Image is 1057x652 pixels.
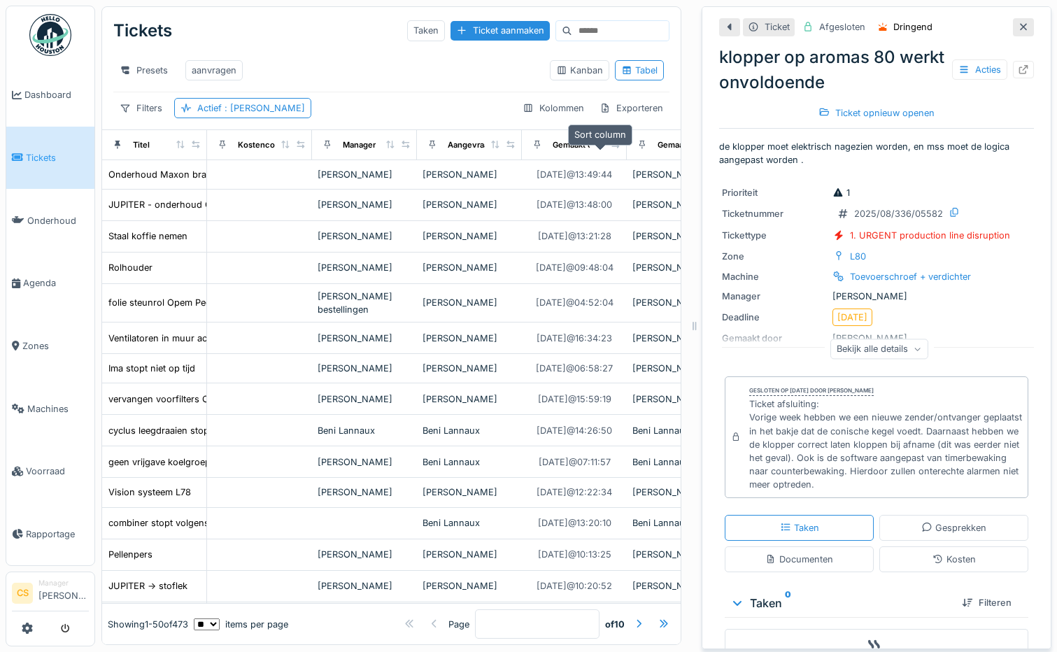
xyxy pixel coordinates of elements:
[113,13,172,49] div: Tickets
[108,362,195,375] div: Ima stopt niet op tijd
[722,311,827,324] div: Deadline
[423,548,516,561] div: [PERSON_NAME]
[722,250,827,263] div: Zone
[537,332,612,345] div: [DATE] @ 16:34:23
[448,139,518,151] div: Aangevraagd door
[956,593,1017,612] div: Filteren
[318,392,411,406] div: [PERSON_NAME]
[780,521,819,534] div: Taken
[632,198,726,211] div: [PERSON_NAME]
[538,548,611,561] div: [DATE] @ 10:13:25
[722,290,1031,303] div: [PERSON_NAME]
[765,20,790,34] div: Ticket
[632,261,726,274] div: [PERSON_NAME]
[423,261,516,274] div: [PERSON_NAME]
[605,618,625,631] strong: of 10
[632,392,726,406] div: [PERSON_NAME]
[108,548,152,561] div: Pellenpers
[621,64,658,77] div: Tabel
[108,392,219,406] div: vervangen voorfilters Colt
[6,440,94,503] a: Voorraad
[539,455,611,469] div: [DATE] @ 07:11:57
[423,455,516,469] div: Beni Lannaux
[22,339,89,353] span: Zones
[423,332,516,345] div: [PERSON_NAME]
[24,88,89,101] span: Dashboard
[108,486,191,499] div: Vision systeem L78
[318,548,411,561] div: [PERSON_NAME]
[423,516,516,530] div: Beni Lannaux
[632,455,726,469] div: Beni Lannaux
[423,486,516,499] div: [PERSON_NAME]
[538,516,611,530] div: [DATE] @ 13:20:10
[854,207,943,220] div: 2025/08/336/05582
[423,579,516,593] div: [PERSON_NAME]
[108,229,187,243] div: Staal koffie nemen
[719,140,1034,166] p: de klopper moet elektrisch nagezien worden, en mss moet de logica aangepast worden .
[722,186,827,199] div: Prioriteit
[593,98,669,118] div: Exporteren
[222,103,305,113] span: : [PERSON_NAME]
[318,579,411,593] div: [PERSON_NAME]
[194,618,288,631] div: items per page
[952,59,1007,80] div: Acties
[536,362,613,375] div: [DATE] @ 06:58:27
[423,392,516,406] div: [PERSON_NAME]
[568,125,632,145] div: Sort column
[536,261,613,274] div: [DATE] @ 09:48:04
[113,98,169,118] div: Filters
[38,578,89,608] li: [PERSON_NAME]
[538,392,611,406] div: [DATE] @ 15:59:19
[632,296,726,309] div: [PERSON_NAME]
[318,198,411,211] div: [PERSON_NAME]
[108,618,188,631] div: Showing 1 - 50 of 473
[423,198,516,211] div: [PERSON_NAME]
[813,104,940,122] div: Ticket opnieuw openen
[538,229,611,243] div: [DATE] @ 13:21:28
[38,578,89,588] div: Manager
[837,311,867,324] div: [DATE]
[932,553,976,566] div: Kosten
[722,270,827,283] div: Machine
[722,207,827,220] div: Ticketnummer
[451,21,550,40] div: Ticket aanmaken
[238,139,285,151] div: Kostencode
[6,127,94,190] a: Tickets
[318,290,411,316] div: [PERSON_NAME] bestellingen
[108,296,270,309] div: folie steunrol Opem Pegasso machine
[785,595,791,611] sup: 0
[26,527,89,541] span: Rapportage
[12,578,89,611] a: CS Manager[PERSON_NAME]
[318,486,411,499] div: [PERSON_NAME]
[6,252,94,315] a: Agenda
[722,229,827,242] div: Tickettype
[658,139,710,151] div: Gemaakt door
[108,455,211,469] div: geen vrijgave koelgroep
[722,290,827,303] div: Manager
[26,151,89,164] span: Tickets
[108,168,258,181] div: Onderhoud Maxon brander Jupiter
[407,20,445,41] div: Taken
[749,397,1022,491] div: Ticket afsluiting: Vorige week hebben we een nieuwe zender/ontvanger geplaatst in het bakje dat d...
[6,377,94,440] a: Machines
[632,424,726,437] div: Beni Lannaux
[6,503,94,566] a: Rapportage
[730,595,951,611] div: Taken
[537,424,612,437] div: [DATE] @ 14:26:50
[719,45,1034,95] div: klopper op aromas 80 werkt onvoldoende
[556,64,603,77] div: Kanban
[632,486,726,499] div: [PERSON_NAME]
[537,198,612,211] div: [DATE] @ 13:48:00
[108,579,187,593] div: JUPITER -> stoflek
[749,386,874,396] div: Gesloten op [DATE] door [PERSON_NAME]
[318,424,411,437] div: Beni Lannaux
[6,189,94,252] a: Onderhoud
[6,64,94,127] a: Dashboard
[27,402,89,416] span: Machines
[536,296,613,309] div: [DATE] @ 04:52:04
[632,548,726,561] div: [PERSON_NAME]
[343,139,376,151] div: Manager
[108,198,274,211] div: JUPITER - onderhoud CO-meter - Sick
[537,486,612,499] div: [DATE] @ 12:22:34
[516,98,590,118] div: Kolommen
